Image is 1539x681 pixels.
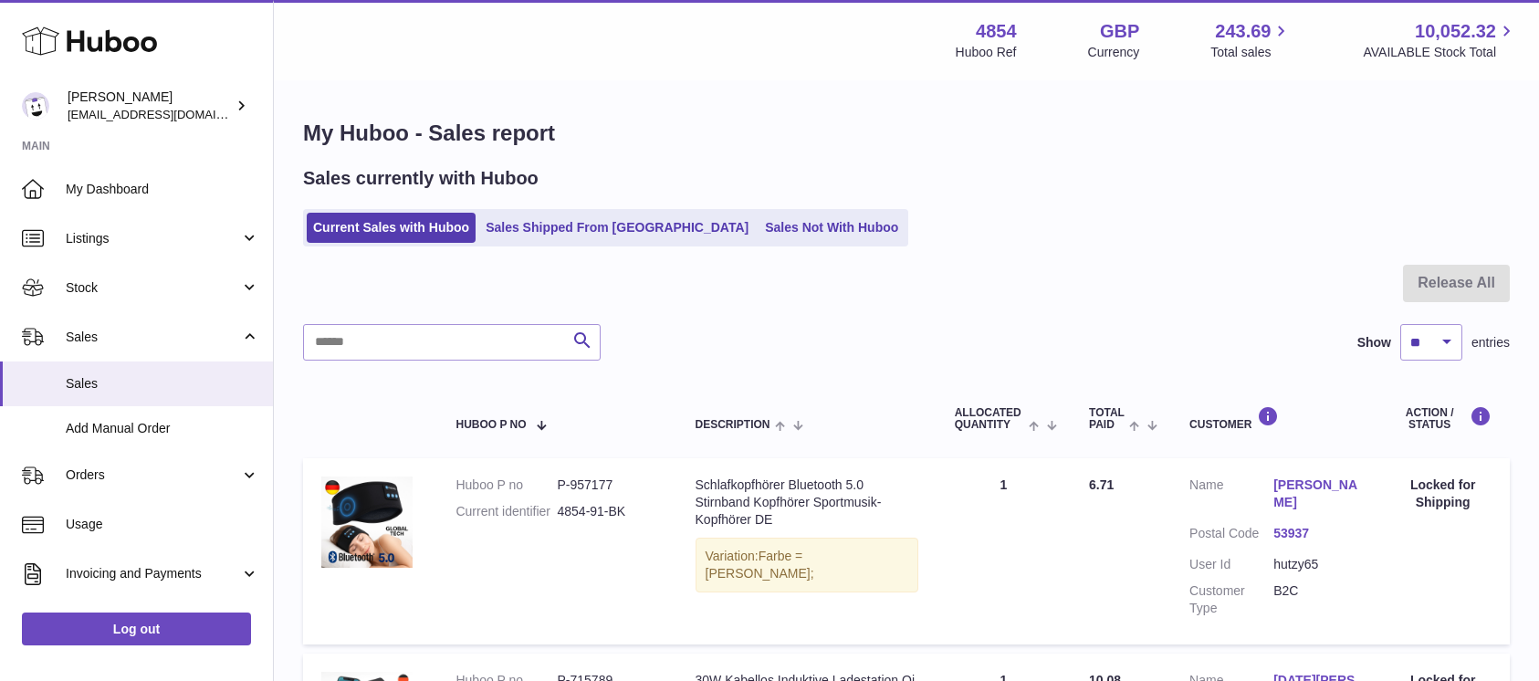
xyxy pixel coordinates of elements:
[696,477,918,529] div: Schlafkopfhörer Bluetooth 5.0 Stirnband Kopfhörer Sportmusik-Kopfhörer DE
[303,119,1510,148] h1: My Huboo - Sales report
[1415,19,1496,44] span: 10,052.32
[1089,407,1125,431] span: Total paid
[1215,19,1271,44] span: 243.69
[1363,44,1517,61] span: AVAILABLE Stock Total
[68,89,232,123] div: [PERSON_NAME]
[1210,19,1292,61] a: 243.69 Total sales
[1189,525,1273,547] dt: Postal Code
[1273,582,1357,617] dd: B2C
[66,230,240,247] span: Listings
[696,419,770,431] span: Description
[68,107,268,121] span: [EMAIL_ADDRESS][DOMAIN_NAME]
[706,549,814,581] span: Farbe = [PERSON_NAME];
[557,477,658,494] dd: P-957177
[66,329,240,346] span: Sales
[1394,477,1492,511] div: Locked for Shipping
[455,503,557,520] dt: Current identifier
[1189,582,1273,617] dt: Customer Type
[303,166,539,191] h2: Sales currently with Huboo
[1273,525,1357,542] a: 53937
[66,279,240,297] span: Stock
[1394,406,1492,431] div: Action / Status
[759,213,905,243] a: Sales Not With Huboo
[479,213,755,243] a: Sales Shipped From [GEOGRAPHIC_DATA]
[1273,556,1357,573] dd: hutzy65
[455,477,557,494] dt: Huboo P no
[1471,334,1510,351] span: entries
[1210,44,1292,61] span: Total sales
[1189,556,1273,573] dt: User Id
[321,477,413,568] img: $_57.JPG
[1189,406,1357,431] div: Customer
[1100,19,1139,44] strong: GBP
[1363,19,1517,61] a: 10,052.32 AVAILABLE Stock Total
[1357,334,1391,351] label: Show
[1089,477,1114,492] span: 6.71
[1273,477,1357,511] a: [PERSON_NAME]
[66,375,259,393] span: Sales
[557,503,658,520] dd: 4854-91-BK
[66,420,259,437] span: Add Manual Order
[976,19,1017,44] strong: 4854
[696,538,918,592] div: Variation:
[22,92,49,120] img: jimleo21@yahoo.gr
[66,466,240,484] span: Orders
[66,181,259,198] span: My Dashboard
[66,565,240,582] span: Invoicing and Payments
[956,44,1017,61] div: Huboo Ref
[22,613,251,645] a: Log out
[66,516,259,533] span: Usage
[1189,477,1273,516] dt: Name
[1088,44,1140,61] div: Currency
[955,407,1024,431] span: ALLOCATED Quantity
[307,213,476,243] a: Current Sales with Huboo
[455,419,526,431] span: Huboo P no
[937,458,1071,644] td: 1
